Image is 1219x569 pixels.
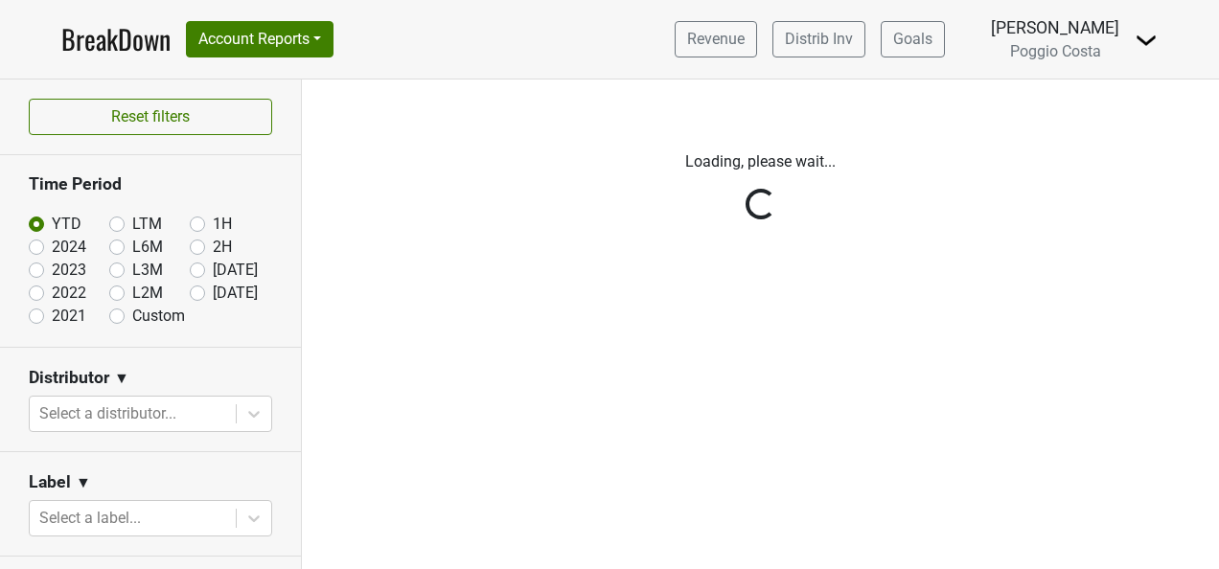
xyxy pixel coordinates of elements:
[316,150,1205,173] p: Loading, please wait...
[186,21,333,57] button: Account Reports
[675,21,757,57] a: Revenue
[1135,29,1158,52] img: Dropdown Menu
[772,21,865,57] a: Distrib Inv
[1010,42,1101,60] span: Poggio Costa
[881,21,945,57] a: Goals
[991,15,1119,40] div: [PERSON_NAME]
[61,19,171,59] a: BreakDown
